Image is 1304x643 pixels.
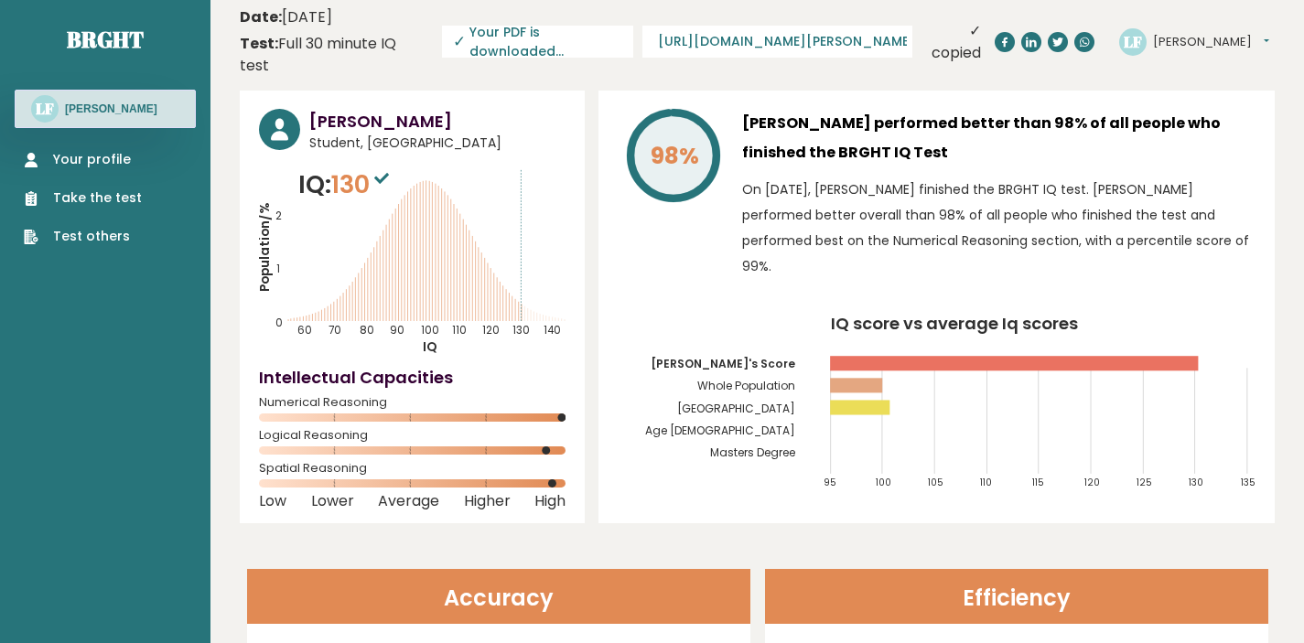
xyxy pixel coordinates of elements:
tspan: Whole Population [697,378,795,393]
a: Test others [24,227,142,246]
span: Low [259,498,286,505]
tspan: 95 [824,476,837,489]
div: ✓ copied [921,20,981,64]
p: IQ: [298,166,393,203]
h3: [PERSON_NAME] [309,109,566,134]
h3: [PERSON_NAME] [65,102,157,116]
h4: Intellectual Capacities [259,365,566,390]
time: [DATE] [240,6,332,28]
header: Efficiency [765,569,1268,624]
tspan: 0 [275,316,283,330]
b: Date: [240,6,282,27]
text: LF [36,98,54,119]
span: 130 [331,167,393,201]
text: LF [1124,30,1142,51]
tspan: IQ score vs average Iq scores [831,312,1078,335]
tspan: 80 [360,323,374,338]
span: Higher [464,498,511,505]
span: Lower [311,498,354,505]
span: High [534,498,566,505]
tspan: 90 [390,323,404,338]
tspan: 120 [482,323,500,338]
tspan: 120 [1084,476,1100,489]
tspan: 125 [1137,476,1152,489]
tspan: 130 [512,323,530,338]
tspan: 135 [1241,476,1256,489]
tspan: 140 [544,323,561,338]
tspan: 100 [421,323,439,338]
tspan: 1 [276,262,280,276]
tspan: 2 [275,209,282,223]
div: Full 30 minute IQ test [240,33,415,77]
span: Spatial Reasoning [259,465,566,472]
tspan: 115 [1032,476,1044,489]
tspan: 110 [980,476,992,489]
button: [PERSON_NAME] [1153,33,1269,51]
tspan: 100 [876,476,891,489]
tspan: Population/% [256,203,274,292]
a: Your profile [24,150,142,169]
tspan: Age [DEMOGRAPHIC_DATA] [645,423,795,438]
tspan: IQ [423,338,437,356]
span: Numerical Reasoning [259,399,566,406]
tspan: 98% [651,140,699,172]
tspan: [GEOGRAPHIC_DATA] [677,401,795,416]
tspan: 105 [928,476,943,489]
span: Student, [GEOGRAPHIC_DATA] [309,134,566,153]
span: Average [378,498,439,505]
tspan: 110 [452,323,467,338]
h3: [PERSON_NAME] performed better than 98% of all people who finished the BRGHT IQ Test [742,109,1256,167]
span: Your PDF is downloaded... [442,26,633,58]
span: Logical Reasoning [259,432,566,439]
header: Accuracy [247,569,750,624]
a: Brght [67,25,144,54]
tspan: Masters Degree [710,445,795,460]
tspan: 70 [329,323,341,338]
p: On [DATE], [PERSON_NAME] finished the BRGHT IQ test. [PERSON_NAME] performed better overall than ... [742,177,1256,279]
tspan: 60 [297,323,312,338]
b: Test: [240,33,278,54]
tspan: 130 [1189,476,1203,489]
a: Take the test [24,188,142,208]
tspan: [PERSON_NAME]'s Score [651,356,795,371]
span: ✓ [453,30,466,53]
